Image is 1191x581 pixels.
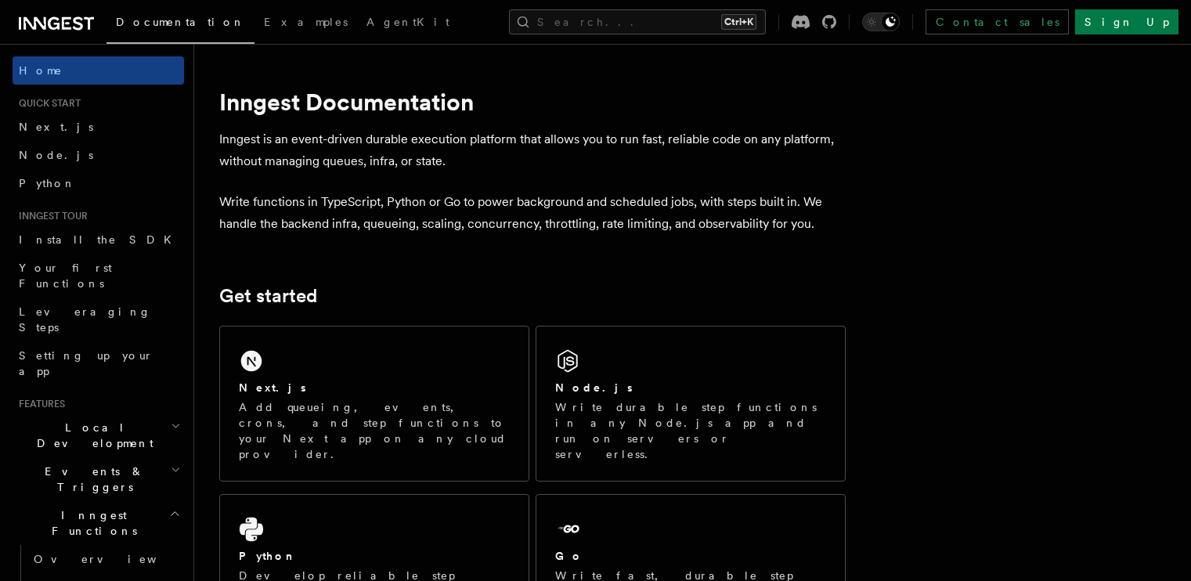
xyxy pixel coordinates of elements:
[13,113,184,141] a: Next.js
[19,177,76,189] span: Python
[19,262,112,290] span: Your first Functions
[13,56,184,85] a: Home
[13,501,184,545] button: Inngest Functions
[13,507,169,539] span: Inngest Functions
[239,380,306,395] h2: Next.js
[555,548,583,564] h2: Go
[106,5,254,44] a: Documentation
[19,121,93,133] span: Next.js
[219,191,846,235] p: Write functions in TypeScript, Python or Go to power background and scheduled jobs, with steps bu...
[34,553,195,565] span: Overview
[13,226,184,254] a: Install the SDK
[366,16,449,28] span: AgentKit
[555,399,826,462] p: Write durable step functions in any Node.js app and run on servers or serverless.
[19,305,151,334] span: Leveraging Steps
[1075,9,1178,34] a: Sign Up
[19,233,181,246] span: Install the SDK
[536,326,846,482] a: Node.jsWrite durable step functions in any Node.js app and run on servers or serverless.
[19,149,93,161] span: Node.js
[264,16,348,28] span: Examples
[239,548,297,564] h2: Python
[27,545,184,573] a: Overview
[19,63,63,78] span: Home
[13,169,184,197] a: Python
[926,9,1069,34] a: Contact sales
[13,210,88,222] span: Inngest tour
[219,128,846,172] p: Inngest is an event-driven durable execution platform that allows you to run fast, reliable code ...
[219,88,846,116] h1: Inngest Documentation
[13,341,184,385] a: Setting up your app
[13,254,184,298] a: Your first Functions
[13,457,184,501] button: Events & Triggers
[555,380,633,395] h2: Node.js
[721,14,756,30] kbd: Ctrl+K
[19,349,153,377] span: Setting up your app
[13,413,184,457] button: Local Development
[13,420,171,451] span: Local Development
[116,16,245,28] span: Documentation
[13,298,184,341] a: Leveraging Steps
[862,13,900,31] button: Toggle dark mode
[509,9,766,34] button: Search...Ctrl+K
[219,326,529,482] a: Next.jsAdd queueing, events, crons, and step functions to your Next app on any cloud provider.
[239,399,510,462] p: Add queueing, events, crons, and step functions to your Next app on any cloud provider.
[254,5,357,42] a: Examples
[219,285,317,307] a: Get started
[13,97,81,110] span: Quick start
[13,141,184,169] a: Node.js
[357,5,459,42] a: AgentKit
[13,398,65,410] span: Features
[13,464,171,495] span: Events & Triggers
